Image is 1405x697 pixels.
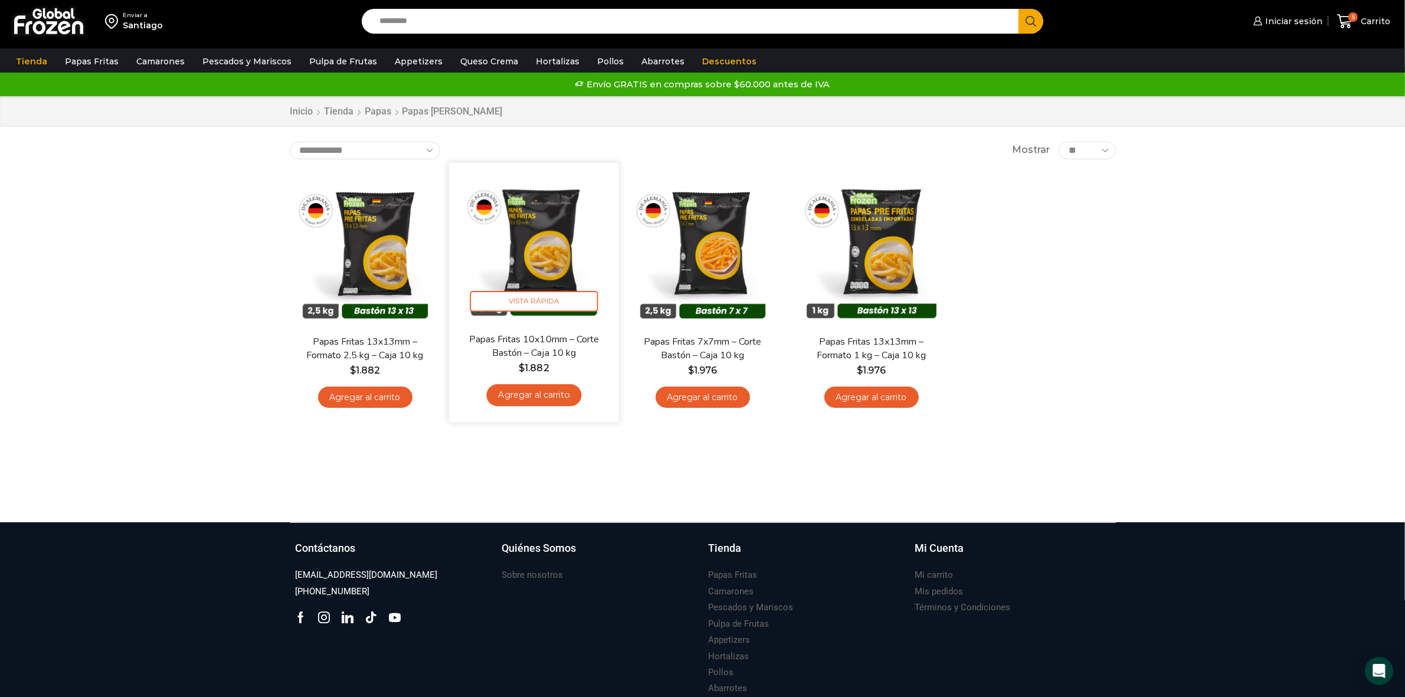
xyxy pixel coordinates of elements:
[502,541,697,568] a: Quiénes Somos
[1262,15,1322,27] span: Iniciar sesión
[591,50,630,73] a: Pollos
[296,584,370,600] a: [PHONE_NUMBER]
[454,50,524,73] a: Queso Crema
[1334,8,1393,35] a: 5 Carrito
[350,365,380,376] bdi: 1.882
[519,362,525,373] span: $
[803,335,939,362] a: Papas Fritas 13x13mm – Formato 1 kg – Caja 10 kg
[709,665,734,680] a: Pollos
[123,11,163,19] div: Enviar a
[296,567,438,583] a: [EMAIL_ADDRESS][DOMAIN_NAME]
[688,365,694,376] span: $
[857,365,886,376] bdi: 1.976
[709,541,903,568] a: Tienda
[709,666,734,679] h3: Pollos
[709,601,794,614] h3: Pescados y Mariscos
[915,585,964,598] h3: Mis pedidos
[634,335,770,362] a: Papas Fritas 7x7mm – Corte Bastón – Caja 10 kg
[696,50,762,73] a: Descuentos
[1348,12,1358,22] span: 5
[824,387,919,408] a: Agregar al carrito: “Papas Fritas 13x13mm - Formato 1 kg - Caja 10 kg”
[1358,15,1390,27] span: Carrito
[59,50,125,73] a: Papas Fritas
[324,105,355,119] a: Tienda
[296,569,438,581] h3: [EMAIL_ADDRESS][DOMAIN_NAME]
[709,682,748,695] h3: Abarrotes
[636,50,690,73] a: Abarrotes
[709,541,742,556] h3: Tienda
[297,335,433,362] a: Papas Fritas 13x13mm – Formato 2,5 kg – Caja 10 kg
[502,569,564,581] h3: Sobre nosotros
[296,585,370,598] h3: [PHONE_NUMBER]
[709,680,748,696] a: Abarrotes
[105,11,123,31] img: address-field-icon.svg
[389,50,448,73] a: Appetizers
[402,106,503,117] h1: Papas [PERSON_NAME]
[709,632,751,648] a: Appetizers
[915,601,1011,614] h3: Términos y Condiciones
[130,50,191,73] a: Camarones
[350,365,356,376] span: $
[915,541,1110,568] a: Mi Cuenta
[502,541,577,556] h3: Quiénes Somos
[709,618,769,630] h3: Pulpa de Frutas
[709,650,749,663] h3: Hortalizas
[709,584,754,600] a: Camarones
[688,365,717,376] bdi: 1.976
[365,105,392,119] a: Papas
[1250,9,1322,33] a: Iniciar sesión
[530,50,585,73] a: Hortalizas
[296,541,490,568] a: Contáctanos
[656,387,750,408] a: Agregar al carrito: “Papas Fritas 7x7mm - Corte Bastón - Caja 10 kg”
[290,142,440,159] select: Pedido de la tienda
[303,50,383,73] a: Pulpa de Frutas
[519,362,549,373] bdi: 1.882
[1018,9,1043,34] button: Search button
[296,541,356,556] h3: Contáctanos
[709,649,749,665] a: Hortalizas
[1012,143,1050,157] span: Mostrar
[196,50,297,73] a: Pescados y Mariscos
[915,600,1011,616] a: Términos y Condiciones
[318,387,412,408] a: Agregar al carrito: “Papas Fritas 13x13mm - Formato 2,5 kg - Caja 10 kg”
[465,332,602,360] a: Papas Fritas 10x10mm – Corte Bastón – Caja 10 kg
[502,567,564,583] a: Sobre nosotros
[709,616,769,632] a: Pulpa de Frutas
[290,105,314,119] a: Inicio
[915,567,954,583] a: Mi carrito
[709,569,758,581] h3: Papas Fritas
[709,600,794,616] a: Pescados y Mariscos
[709,585,754,598] h3: Camarones
[857,365,863,376] span: $
[915,569,954,581] h3: Mi carrito
[709,634,751,646] h3: Appetizers
[486,384,581,406] a: Agregar al carrito: “Papas Fritas 10x10mm - Corte Bastón - Caja 10 kg”
[915,584,964,600] a: Mis pedidos
[10,50,53,73] a: Tienda
[290,105,503,119] nav: Breadcrumb
[709,567,758,583] a: Papas Fritas
[123,19,163,31] div: Santiago
[470,291,598,312] span: Vista Rápida
[1365,657,1393,685] div: Open Intercom Messenger
[915,541,964,556] h3: Mi Cuenta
